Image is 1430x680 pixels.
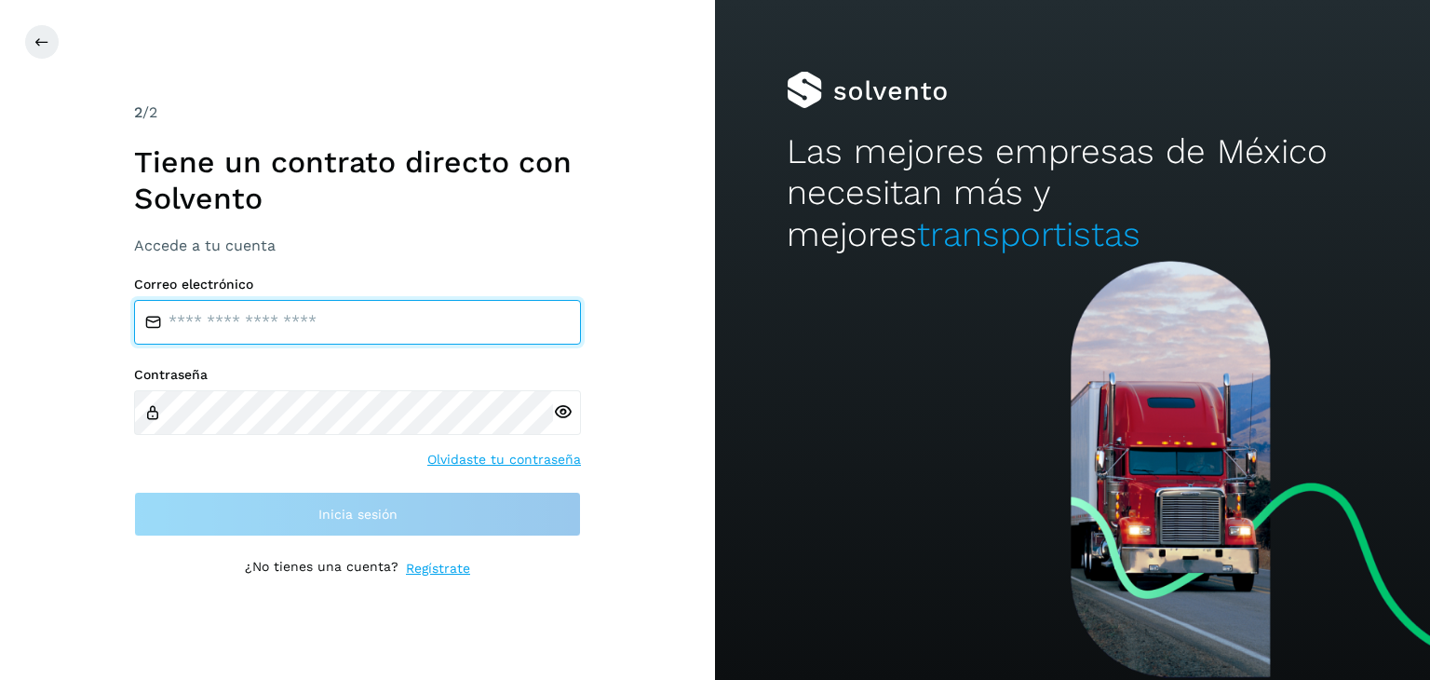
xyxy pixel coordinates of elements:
h2: Las mejores empresas de México necesitan más y mejores [787,131,1358,255]
span: 2 [134,103,142,121]
h1: Tiene un contrato directo con Solvento [134,144,581,216]
label: Correo electrónico [134,277,581,292]
div: /2 [134,102,581,124]
span: transportistas [917,214,1140,254]
h3: Accede a tu cuenta [134,237,581,254]
p: ¿No tienes una cuenta? [245,559,398,578]
span: Inicia sesión [318,508,398,521]
button: Inicia sesión [134,492,581,537]
a: Regístrate [406,559,470,578]
label: Contraseña [134,367,581,383]
a: Olvidaste tu contraseña [427,450,581,469]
